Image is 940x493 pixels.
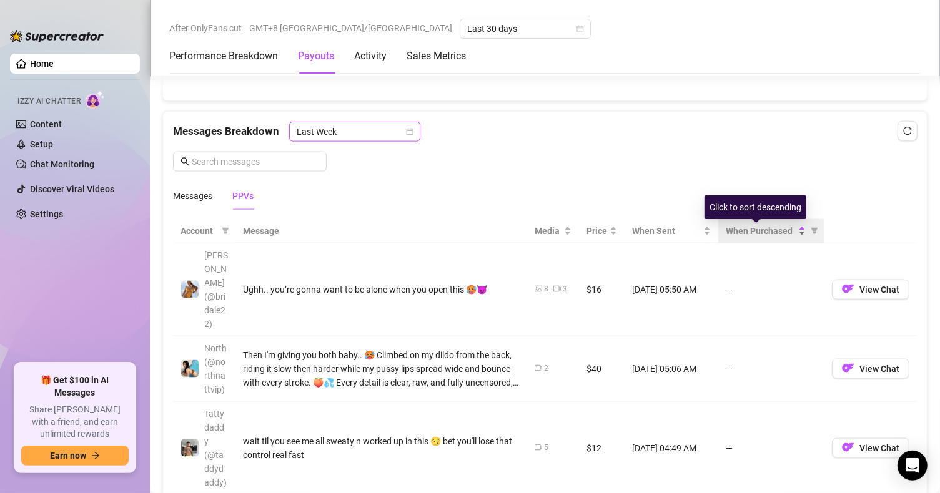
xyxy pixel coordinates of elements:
span: View Chat [859,364,899,374]
td: $40 [579,336,625,402]
div: Messages [173,189,212,203]
div: Open Intercom Messenger [898,451,928,481]
a: Discover Viral Videos [30,184,114,194]
img: OF [842,362,854,374]
a: OFView Chat [832,366,909,376]
span: North (@northnattvip) [204,343,227,394]
div: Activity [354,49,387,64]
td: $16 [579,243,625,336]
div: Payouts [298,49,334,64]
img: North (@northnattvip) [181,360,199,378]
button: OFView Chat [832,280,909,300]
button: OFView Chat [832,359,909,379]
span: Price [586,224,607,238]
div: 3 [563,283,567,295]
span: Media [535,224,562,238]
span: picture [535,285,542,293]
td: — [718,336,824,402]
div: wait til you see me all sweaty n worked up in this 😏 bet you'll lose that control real fast [243,434,520,462]
span: reload [903,127,912,135]
span: 🎁 Get $100 in AI Messages [21,374,129,399]
span: filter [222,227,229,235]
div: Click to sort descending [705,195,806,219]
span: filter [808,222,821,240]
span: filter [219,222,232,240]
span: arrow-right [91,451,100,460]
a: Home [30,59,54,69]
div: Sales Metrics [407,49,466,64]
a: Chat Monitoring [30,159,94,169]
span: video-camera [553,285,561,293]
span: Earn now [50,451,86,461]
td: — [718,243,824,336]
span: After OnlyFans cut [169,19,242,37]
span: Account [181,224,217,238]
div: 2 [544,363,548,374]
span: GMT+8 [GEOGRAPHIC_DATA]/[GEOGRAPHIC_DATA] [249,19,452,37]
th: When Purchased [718,219,824,243]
td: [DATE] 05:50 AM [625,243,718,336]
img: Brianna (@bridale22) [181,281,199,298]
div: 5 [544,442,548,454]
img: AI Chatter [86,90,105,109]
a: OFView Chat [832,446,909,456]
img: Tattydaddy (@taddydaddy) [181,439,199,457]
span: View Chat [859,443,899,453]
th: When Sent [625,219,718,243]
td: [DATE] 05:06 AM [625,336,718,402]
img: logo-BBDzfeDw.svg [10,30,104,42]
span: [PERSON_NAME] (@bridale22) [204,250,228,329]
img: OF [842,283,854,295]
span: View Chat [859,285,899,295]
span: Izzy AI Chatter [17,95,81,107]
span: When Purchased [726,224,796,238]
a: OFView Chat [832,287,909,297]
div: Performance Breakdown [169,49,278,64]
th: Price [579,219,625,243]
th: Message [235,219,527,243]
span: filter [811,227,818,235]
img: OF [842,441,854,454]
span: Tattydaddy (@taddydaddy) [204,409,227,487]
span: calendar [406,128,413,135]
div: Ughh.. you’re gonna want to be alone when you open this 🥵😈 [243,283,520,296]
div: Then I'm giving you both baby.. 🥵 Climbed on my dildo from the back, riding it slow then harder w... [243,348,520,389]
a: Settings [30,209,63,219]
span: When Sent [632,224,701,238]
div: Messages Breakdown [173,122,917,142]
th: Media [527,219,579,243]
button: Earn nowarrow-right [21,446,129,466]
span: calendar [576,25,584,32]
span: search [181,157,189,166]
a: Content [30,119,62,129]
span: Last 30 days [467,19,583,38]
div: PPVs [232,189,254,203]
button: OFView Chat [832,438,909,458]
span: Last Week [297,122,413,141]
a: Setup [30,139,53,149]
span: video-camera [535,444,542,451]
input: Search messages [192,155,319,168]
div: 8 [544,283,548,295]
span: Share [PERSON_NAME] with a friend, and earn unlimited rewards [21,404,129,441]
span: video-camera [535,364,542,372]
